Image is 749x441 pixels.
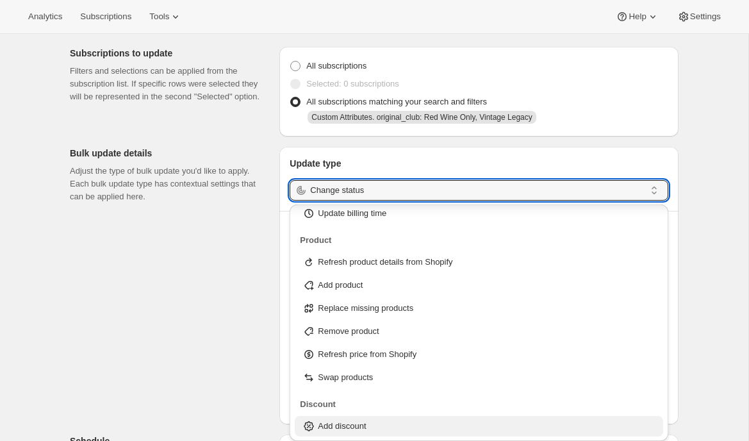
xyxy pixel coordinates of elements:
span: Tools [149,12,169,22]
p: Adjust the type of bulk update you'd like to apply. Each bulk update type has contextual settings... [70,165,269,203]
p: Bulk update details [70,147,269,160]
span: All subscriptions matching your search and filters [306,97,487,106]
span: Custom Attributes. original_club: Red Wine Only, Vintage Legacy [311,113,532,122]
p: Update type [290,157,668,170]
button: Subscriptions [72,8,139,26]
span: Analytics [28,12,62,22]
span: Selected: 0 subscriptions [306,79,399,88]
p: Replace missing products [318,302,413,315]
span: Subscriptions [80,12,131,22]
p: Refresh price from Shopify [318,348,416,361]
span: Product [300,235,331,245]
p: Add product [318,279,363,292]
p: Refresh product details from Shopify [318,256,452,269]
button: Tools [142,8,190,26]
button: Help [608,8,666,26]
button: Settings [670,8,728,26]
p: Swap products [318,371,373,384]
p: Add discount [318,420,366,433]
button: Analytics [21,8,70,26]
p: Remove product [318,325,379,338]
span: Settings [690,12,721,22]
span: Help [629,12,646,22]
p: Subscriptions to update [70,47,269,60]
span: Discount [300,399,336,409]
p: Filters and selections can be applied from the subscription list. If specific rows were selected ... [70,65,269,103]
p: Update billing time [318,207,386,220]
span: All subscriptions [306,61,366,71]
